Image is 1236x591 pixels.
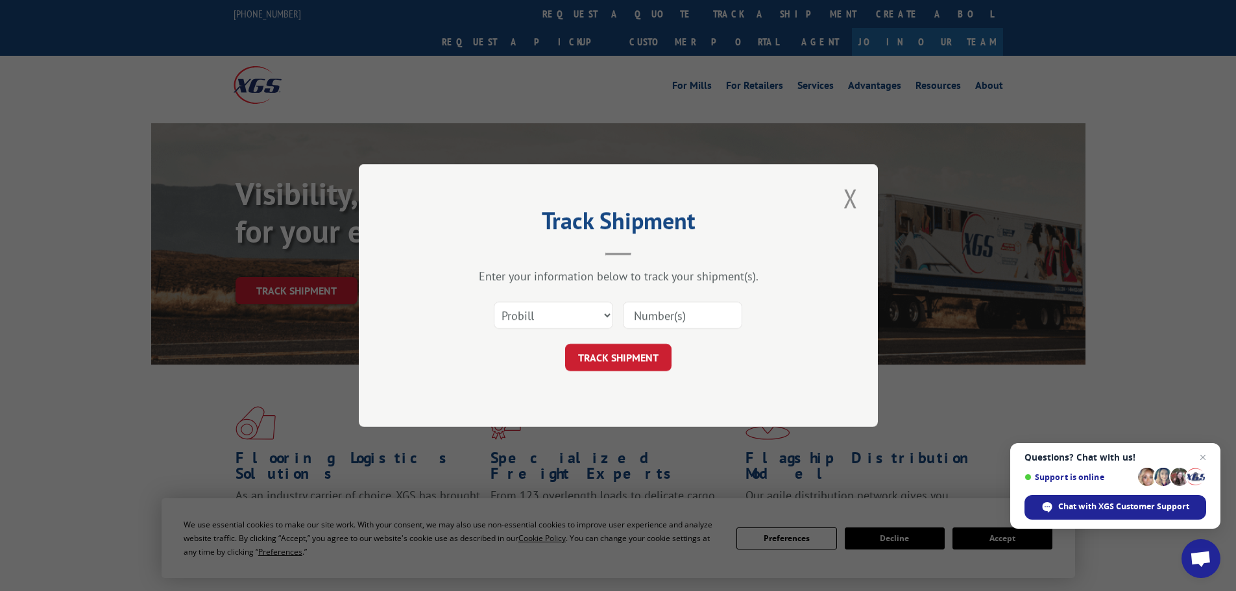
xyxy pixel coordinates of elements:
[1181,539,1220,578] a: Open chat
[424,211,813,236] h2: Track Shipment
[565,344,672,371] button: TRACK SHIPMENT
[1058,501,1189,513] span: Chat with XGS Customer Support
[623,302,742,329] input: Number(s)
[840,180,862,216] button: Close modal
[1024,472,1133,482] span: Support is online
[1024,495,1206,520] span: Chat with XGS Customer Support
[424,269,813,283] div: Enter your information below to track your shipment(s).
[1024,452,1206,463] span: Questions? Chat with us!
